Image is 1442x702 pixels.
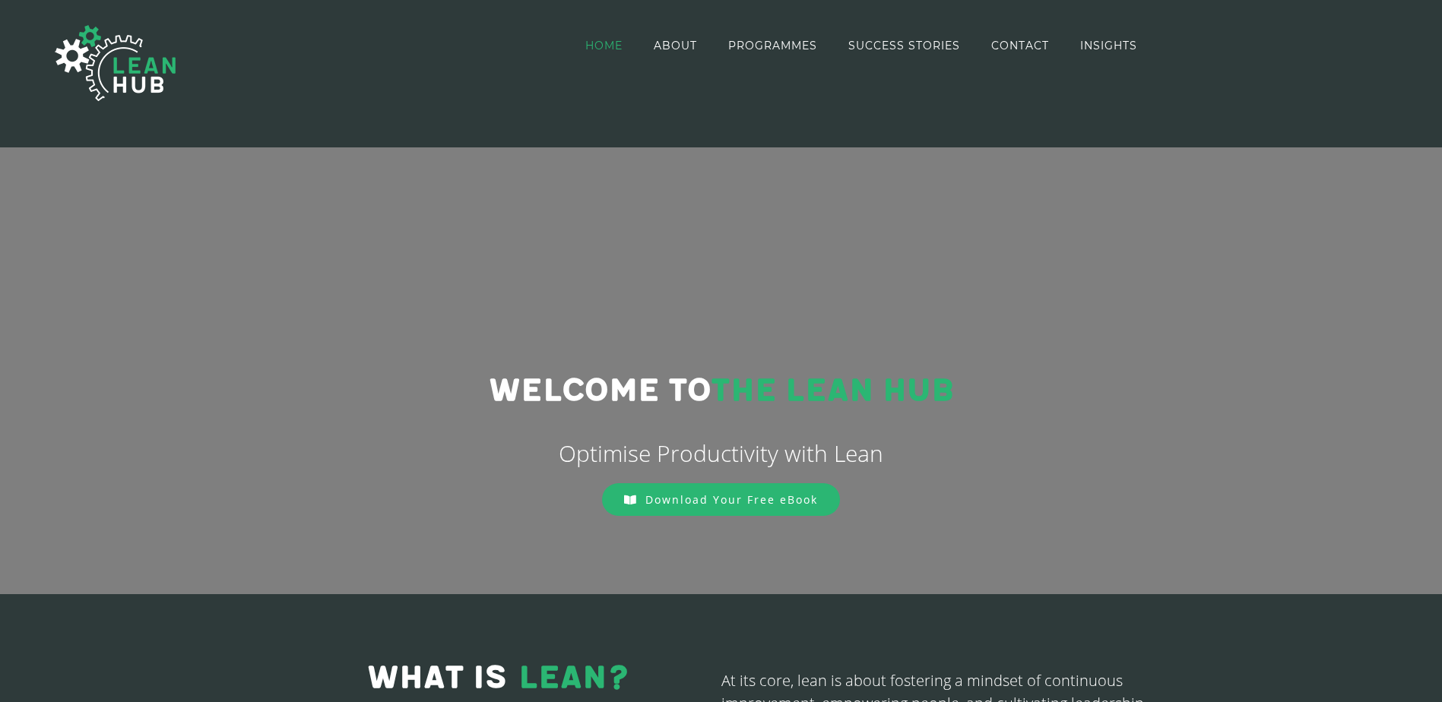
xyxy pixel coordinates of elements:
[711,372,953,410] span: THE LEAN HUB
[489,372,711,410] span: Welcome to
[1080,40,1137,51] span: INSIGHTS
[1080,2,1137,89] a: INSIGHTS
[585,40,623,51] span: HOME
[848,2,960,89] a: SUCCESS STORIES
[991,40,1049,51] span: CONTACT
[367,659,506,697] span: WHAT IS
[654,40,697,51] span: ABOUT
[518,659,630,697] span: LEAN?
[645,492,818,507] span: Download Your Free eBook
[728,2,817,89] a: PROGRAMMES
[728,40,817,51] span: PROGRAMMES
[585,2,623,89] a: HOME
[585,2,1137,89] nav: Main Menu
[40,9,192,117] img: The Lean Hub | Optimising productivity with Lean Logo
[848,40,960,51] span: SUCCESS STORIES
[991,2,1049,89] a: CONTACT
[559,438,883,469] span: Optimise Productivity with Lean
[654,2,697,89] a: ABOUT
[602,483,840,516] a: Download Your Free eBook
